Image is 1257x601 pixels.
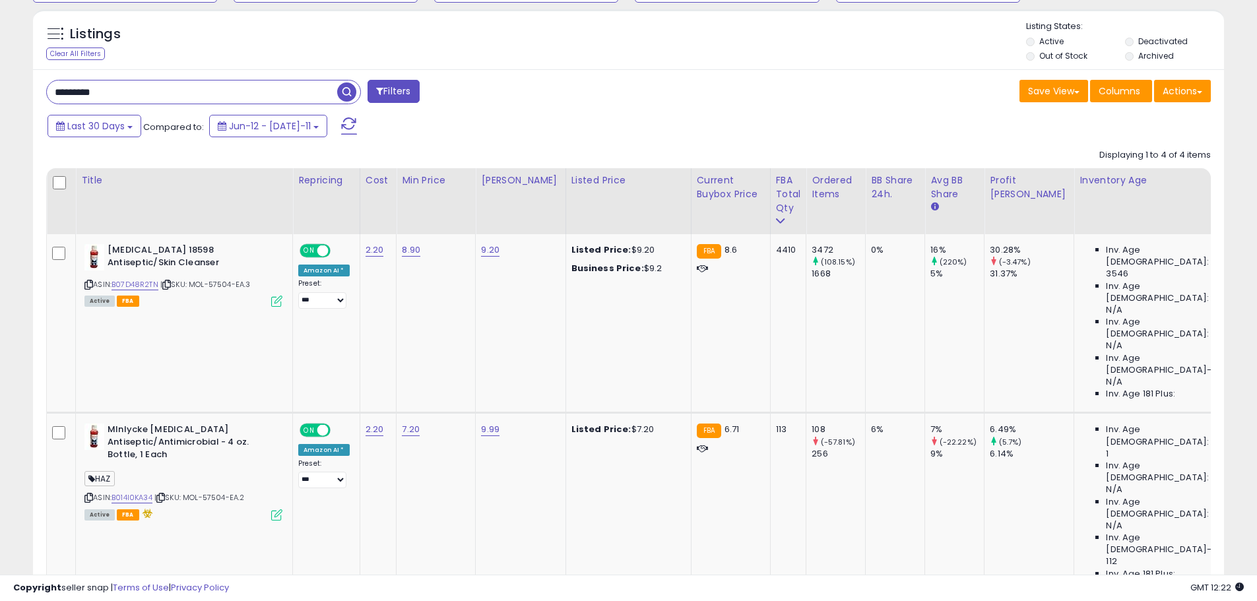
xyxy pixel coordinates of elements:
[1106,280,1227,304] span: Inv. Age [DEMOGRAPHIC_DATA]:
[990,174,1068,201] div: Profit [PERSON_NAME]
[84,296,115,307] span: All listings currently available for purchase on Amazon
[84,424,282,519] div: ASIN:
[1039,50,1087,61] label: Out of Stock
[812,244,865,256] div: 3472
[697,244,721,259] small: FBA
[171,581,229,594] a: Privacy Policy
[930,201,938,213] small: Avg BB Share.
[571,262,644,274] b: Business Price:
[812,268,865,280] div: 1668
[990,424,1074,435] div: 6.49%
[402,174,470,187] div: Min Price
[366,174,391,187] div: Cost
[871,174,919,201] div: BB Share 24h.
[402,423,420,436] a: 7.20
[1106,244,1227,268] span: Inv. Age [DEMOGRAPHIC_DATA]:
[1154,80,1211,102] button: Actions
[298,279,350,309] div: Preset:
[1138,50,1174,61] label: Archived
[571,423,631,435] b: Listed Price:
[112,279,158,290] a: B07D48R2TN
[368,80,419,103] button: Filters
[84,244,104,270] img: 31LVsuzgDqL._SL40_.jpg
[139,509,153,518] i: hazardous material
[366,243,384,257] a: 2.20
[298,174,354,187] div: Repricing
[1106,520,1122,532] span: N/A
[990,448,1074,460] div: 6.14%
[940,437,977,447] small: (-22.22%)
[871,244,915,256] div: 0%
[481,174,560,187] div: [PERSON_NAME]
[1106,316,1227,340] span: Inv. Age [DEMOGRAPHIC_DATA]:
[113,581,169,594] a: Terms of Use
[571,174,686,187] div: Listed Price
[154,492,245,503] span: | SKU: MOL-57504-EA.2
[143,121,204,133] span: Compared to:
[821,437,855,447] small: (-57.81%)
[571,244,681,256] div: $9.20
[298,459,350,489] div: Preset:
[160,279,251,290] span: | SKU: MOL-57504-EA.3
[1026,20,1224,33] p: Listing States:
[329,425,350,436] span: OFF
[1106,496,1227,520] span: Inv. Age [DEMOGRAPHIC_DATA]:
[812,448,865,460] div: 256
[812,174,860,201] div: Ordered Items
[1106,388,1175,400] span: Inv. Age 181 Plus:
[1106,340,1122,352] span: N/A
[81,174,287,187] div: Title
[329,245,350,257] span: OFF
[298,265,350,276] div: Amazon AI *
[1099,149,1211,162] div: Displaying 1 to 4 of 4 items
[697,424,721,438] small: FBA
[999,257,1031,267] small: (-3.47%)
[70,25,121,44] h5: Listings
[776,174,801,215] div: FBA Total Qty
[776,424,796,435] div: 113
[930,448,984,460] div: 9%
[571,263,681,274] div: $9.2
[1106,376,1122,388] span: N/A
[999,437,1022,447] small: (5.7%)
[402,243,420,257] a: 8.90
[108,244,268,272] b: [MEDICAL_DATA] 18598 Antiseptic/Skin Cleanser
[1106,352,1227,376] span: Inv. Age [DEMOGRAPHIC_DATA]-180:
[84,509,115,521] span: All listings currently available for purchase on Amazon
[930,174,979,201] div: Avg BB Share
[1106,555,1116,567] span: 112
[13,581,61,594] strong: Copyright
[930,244,984,256] div: 16%
[1106,268,1128,280] span: 3546
[481,423,500,436] a: 9.99
[112,492,152,503] a: B014I0KA34
[13,582,229,594] div: seller snap | |
[84,471,115,486] span: HAZ
[812,424,865,435] div: 108
[1190,581,1244,594] span: 2025-08-12 12:22 GMT
[1106,304,1122,316] span: N/A
[725,243,737,256] span: 8.6
[1138,36,1188,47] label: Deactivated
[1106,448,1109,460] span: 1
[571,424,681,435] div: $7.20
[871,424,915,435] div: 6%
[117,509,139,521] span: FBA
[1039,36,1064,47] label: Active
[1080,174,1231,187] div: Inventory Age
[1099,84,1140,98] span: Columns
[940,257,967,267] small: (220%)
[46,47,105,60] div: Clear All Filters
[1106,460,1227,484] span: Inv. Age [DEMOGRAPHIC_DATA]:
[697,174,765,201] div: Current Buybox Price
[990,268,1074,280] div: 31.37%
[930,424,984,435] div: 7%
[821,257,855,267] small: (108.15%)
[48,115,141,137] button: Last 30 Days
[117,296,139,307] span: FBA
[298,444,350,456] div: Amazon AI *
[366,423,384,436] a: 2.20
[67,119,125,133] span: Last 30 Days
[84,244,282,305] div: ASIN:
[481,243,500,257] a: 9.20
